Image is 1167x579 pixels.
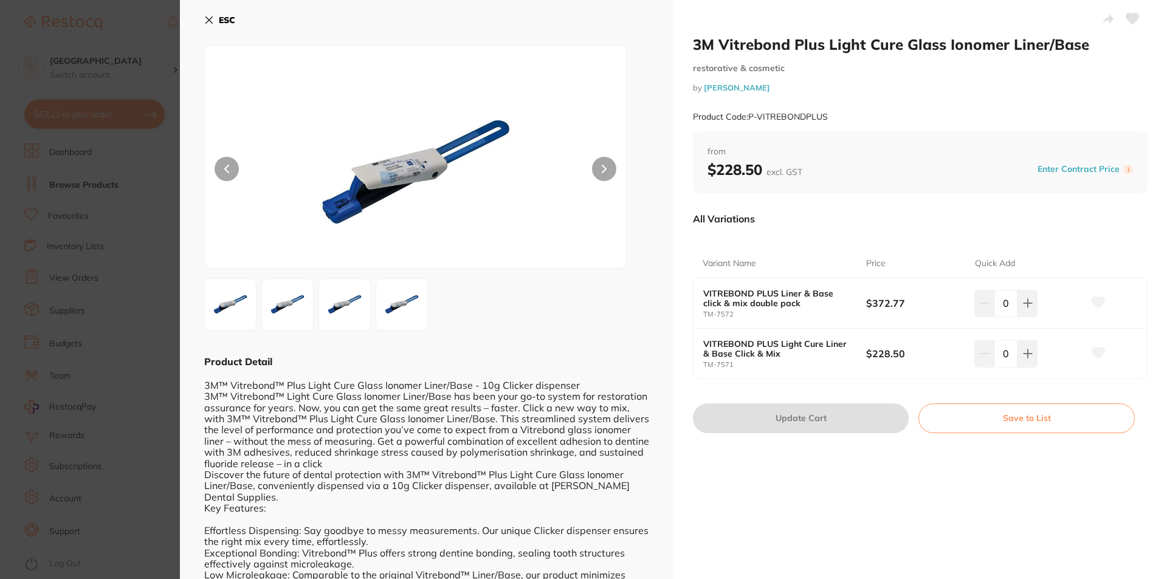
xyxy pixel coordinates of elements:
b: $228.50 [866,347,964,360]
button: Enter Contract Price [1034,163,1123,175]
a: [PERSON_NAME] [704,83,770,92]
b: VITREBOND PLUS Light Cure Liner & Base Click & Mix [703,339,850,358]
small: TM-7571 [703,361,866,369]
small: TM-7572 [703,310,866,318]
small: restorative & cosmetic [693,63,1148,74]
small: by [693,83,1148,92]
img: NzIuanBn [323,283,367,326]
span: excl. GST [766,166,802,177]
button: Save to List [918,403,1135,433]
img: NzEuanBn [289,76,542,268]
p: Message from Restocq, sent 2h ago [53,213,216,224]
button: Update Cart [693,403,909,433]
div: Message content [53,26,216,208]
p: Quick Add [975,258,1015,270]
img: NzEuanBn [208,283,252,326]
b: $228.50 [707,160,802,179]
img: NzIuanBn [266,283,309,326]
b: Product Detail [204,355,272,368]
div: Hi [PERSON_NAME], ​ Starting [DATE], we’re making some updates to our product offerings on the Re... [53,26,216,312]
small: Product Code: P-VITREBONDPLUS [693,112,828,122]
span: from [707,146,1133,158]
label: i [1123,165,1133,174]
h2: 3M Vitrebond Plus Light Cure Glass Ionomer Liner/Base [693,35,1148,53]
b: ESC [219,15,235,26]
p: Variant Name [703,258,756,270]
p: All Variations [693,213,755,225]
img: NzEuanBn [380,283,424,326]
button: ESC [204,10,235,30]
b: $372.77 [866,296,964,310]
img: Profile image for Restocq [27,29,47,49]
p: Price [866,258,886,270]
div: message notification from Restocq, 2h ago. Hi Aynkkaran, ​ Starting 11 August, we’re making some ... [18,18,225,232]
b: VITREBOND PLUS Liner & Base click & mix double pack [703,289,850,308]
